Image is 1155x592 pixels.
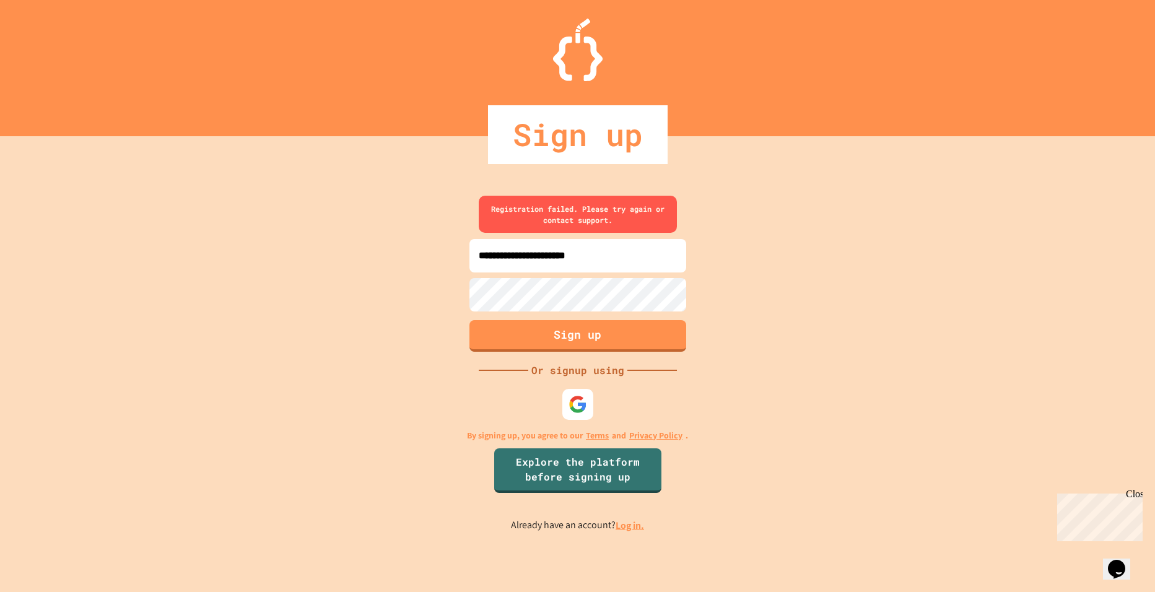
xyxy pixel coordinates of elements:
img: Logo.svg [553,19,603,81]
p: By signing up, you agree to our and . [467,429,688,442]
p: Already have an account? [511,518,644,533]
div: Sign up [488,105,668,164]
iframe: chat widget [1103,542,1143,580]
a: Privacy Policy [629,429,682,442]
div: Chat with us now!Close [5,5,85,79]
button: Sign up [469,320,686,352]
div: Or signup using [528,363,627,378]
iframe: chat widget [1052,489,1143,541]
div: Registration failed. Please try again or contact support. [479,196,677,233]
a: Explore the platform before signing up [494,448,661,493]
a: Log in. [616,519,644,532]
a: Terms [586,429,609,442]
img: google-icon.svg [569,395,587,414]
